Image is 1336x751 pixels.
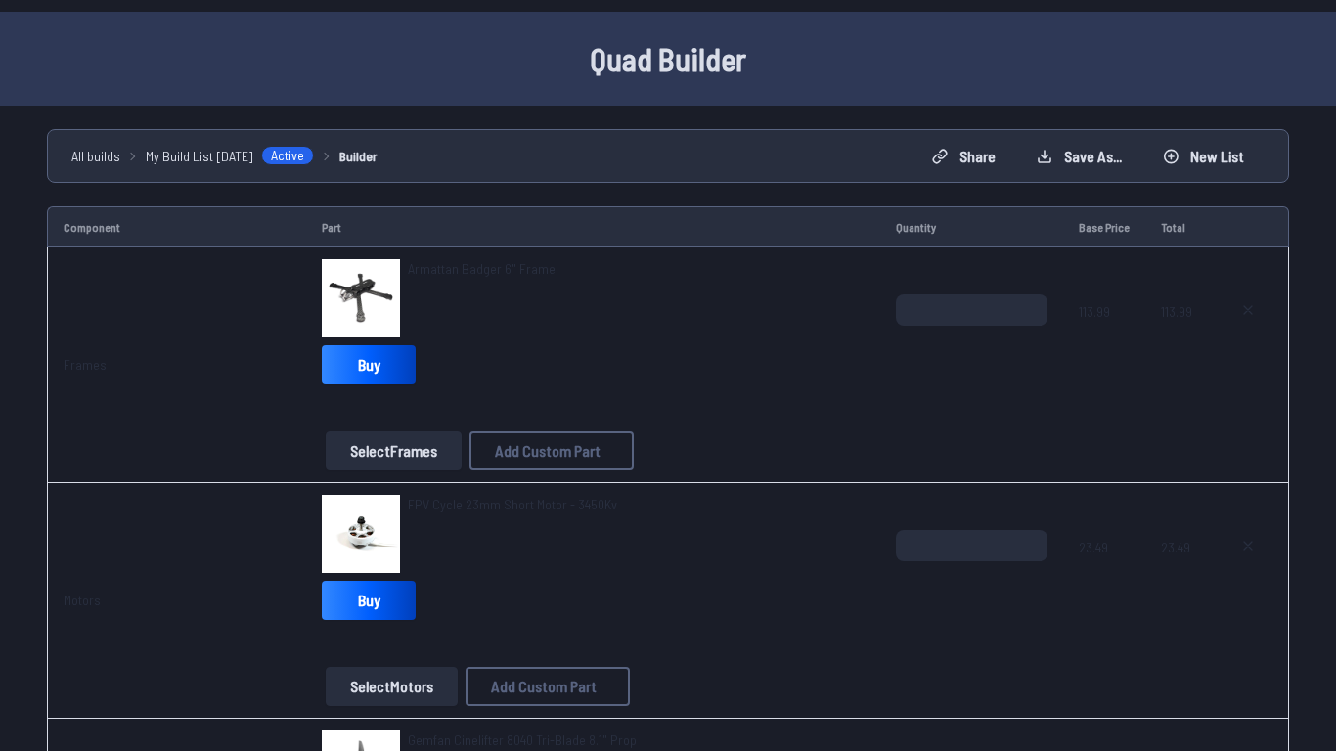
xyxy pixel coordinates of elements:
td: Base Price [1063,206,1145,247]
a: SelectFrames [322,431,466,470]
img: image [322,495,400,573]
a: Buy [322,581,416,620]
button: Add Custom Part [469,431,634,470]
span: Gemfan Cinelifter 8040 Tri-Blade 8.1" Prop [408,731,637,748]
a: Armattan Badger 6" Frame [408,259,556,279]
a: FPV Cycle 23mm Short Motor - 3450Kv [408,495,617,514]
button: SelectFrames [326,431,462,470]
td: Total [1145,206,1208,247]
td: Component [47,206,306,247]
span: 113.99 [1079,294,1130,388]
a: My Build List [DATE]Active [146,146,314,166]
a: Gemfan Cinelifter 8040 Tri-Blade 8.1" Prop [408,730,637,750]
td: Part [306,206,880,247]
span: 23.49 [1079,530,1130,624]
a: Buy [322,345,416,384]
span: Armattan Badger 6" Frame [408,260,556,277]
img: image [322,259,400,337]
span: Add Custom Part [491,679,597,694]
td: Quantity [880,206,1063,247]
h1: Quad Builder [42,35,1294,82]
span: My Build List [DATE] [146,146,253,166]
a: Builder [339,146,378,166]
button: Share [915,141,1012,172]
span: 23.49 [1161,530,1192,624]
button: Save as... [1020,141,1138,172]
span: 113.99 [1161,294,1192,388]
span: Add Custom Part [495,443,601,459]
a: SelectMotors [322,667,462,706]
span: FPV Cycle 23mm Short Motor - 3450Kv [408,496,617,512]
button: SelectMotors [326,667,458,706]
a: All builds [71,146,120,166]
button: Add Custom Part [466,667,630,706]
a: Frames [64,356,107,373]
a: Motors [64,592,101,608]
span: Active [261,146,314,165]
button: New List [1146,141,1261,172]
